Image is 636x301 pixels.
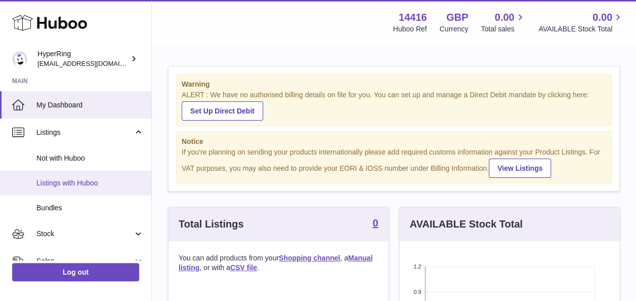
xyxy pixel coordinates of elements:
a: 0.00 AVAILABLE Stock Total [538,11,624,34]
strong: 0 [372,218,378,228]
strong: GBP [446,11,468,24]
span: Bundles [36,203,144,213]
span: Stock [36,229,133,239]
a: 0 [372,218,378,230]
a: View Listings [489,159,551,178]
span: 0.00 [495,11,515,24]
img: internalAdmin-14416@internal.huboo.com [12,51,27,66]
h3: Total Listings [179,217,244,231]
strong: Notice [182,137,606,146]
span: Listings with Huboo [36,178,144,188]
a: Manual listing [179,254,372,272]
span: Sales [36,256,133,266]
span: My Dashboard [36,100,144,110]
span: 0.00 [592,11,612,24]
strong: Warning [182,80,606,89]
a: Set Up Direct Debit [182,101,263,121]
div: ALERT : We have no authorised billing details on file for you. You can set up and manage a Direct... [182,90,606,121]
text: 0.9 [413,289,421,295]
div: Currency [440,24,469,34]
span: [EMAIL_ADDRESS][DOMAIN_NAME] [37,59,149,67]
p: You can add products from your , a , or with a . [179,253,378,273]
div: HyperRing [37,49,129,68]
span: Listings [36,128,133,137]
div: Huboo Ref [393,24,427,34]
strong: 14416 [399,11,427,24]
text: 1.2 [413,264,421,270]
span: Not with Huboo [36,154,144,163]
a: 0.00 Total sales [481,11,526,34]
a: Shopping channel [279,254,340,262]
span: Total sales [481,24,526,34]
a: CSV file [230,264,257,272]
span: AVAILABLE Stock Total [538,24,624,34]
a: Log out [12,263,139,281]
h3: AVAILABLE Stock Total [410,217,523,231]
div: If you're planning on sending your products internationally please add required customs informati... [182,147,606,178]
